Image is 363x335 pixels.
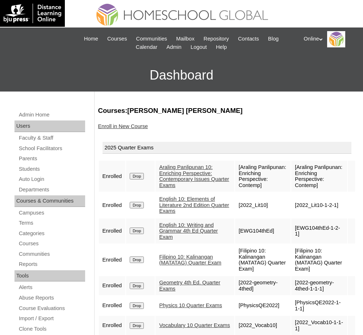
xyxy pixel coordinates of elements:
a: Import / Export [18,314,85,323]
span: Communities [136,35,167,43]
td: [Filipino 10: Kalinangan (MATATAG) Quarter Exam] [291,244,347,275]
a: Calendar [132,43,161,51]
div: 2025 Quarter Exams [103,142,352,154]
a: Alerts [18,283,85,292]
td: [PhysicsQE2022-1-1-1] [291,296,347,315]
a: Communities [133,35,171,43]
span: Repository [204,35,229,43]
a: Reports [18,260,85,269]
td: [Araling Panlipunan: Enriching Perspective: Contemp] [291,161,347,192]
td: [2022_Lit10-1-2-1] [291,192,347,218]
td: Enrolled [99,316,126,335]
a: Auto Login [18,175,85,184]
td: [EWG104thEd-1-2-1] [291,219,347,244]
input: Drop [130,228,144,234]
a: English 10: Writing and Grammar 4th Ed Quarter Exam [159,222,218,240]
a: Departments [18,185,85,194]
span: Courses [107,35,127,43]
span: Help [216,43,227,51]
span: Home [84,35,98,43]
a: Faculty & Staff [18,133,85,143]
a: Contacts [234,35,263,43]
td: [2022-geometry-4thed] [235,276,291,295]
a: Categories [18,229,85,238]
a: School Facilitators [18,144,85,153]
span: Contacts [238,35,259,43]
a: Terms [18,219,85,228]
a: Enroll in New Course [98,123,148,129]
a: Students [18,165,85,174]
td: [Araling Panlipunan: Enriching Perspective: Contemp] [235,161,291,192]
td: [EWG104thEd] [235,219,291,244]
a: Parents [18,154,85,163]
a: Physics 10 Quarter Exams [159,302,222,308]
a: Blog [264,35,282,43]
a: Clone Tools [18,325,85,334]
td: Enrolled [99,276,126,295]
span: Logout [191,43,207,51]
span: Calendar [136,43,157,51]
td: [Filipino 10: Kalinangan (MATATAG) Quarter Exam] [235,244,291,275]
input: Drop [130,256,144,263]
input: Drop [130,283,144,289]
a: Vocabulary 10 Quarter Exams [159,322,230,328]
div: Users [14,120,85,132]
a: Filipino 10: Kalinangan (MATATAG) Quarter Exam [159,254,221,266]
input: Drop [130,322,144,329]
a: Mailbox [172,35,198,43]
td: Enrolled [99,161,126,192]
a: Course Evaluations [18,304,85,313]
td: [2022_Lit10] [235,192,291,218]
div: Tools [14,270,85,282]
span: Blog [268,35,279,43]
div: Courses & Communities [14,195,85,207]
h3: Dashboard [4,59,359,92]
a: Repository [200,35,233,43]
input: Drop [130,202,144,208]
div: Online [304,31,356,47]
a: Araling Panlipunan 10: Enriching Perspective: Contemporary Issues Quarter Exams [159,164,229,188]
a: Home [80,35,102,43]
a: Courses [104,35,131,43]
a: Logout [187,43,210,51]
a: Help [212,43,230,51]
span: Mailbox [176,35,195,43]
img: Online Academy [327,31,345,47]
td: [2022_Vocab10] [235,316,291,335]
a: Campuses [18,208,85,217]
td: Enrolled [99,219,126,244]
img: logo-white.png [4,4,61,23]
a: Communities [18,250,85,259]
a: Admin [163,43,185,51]
h3: Courses:[PERSON_NAME] [PERSON_NAME] [98,106,356,115]
a: Admin Home [18,110,85,119]
td: Enrolled [99,192,126,218]
td: [2022-geometry-4thed-1-1-1] [291,276,347,295]
td: Enrolled [99,244,126,275]
a: Abuse Reports [18,293,85,302]
td: Enrolled [99,296,126,315]
a: English 10: Elements of Literature 2nd Edition Quarter Exams [159,196,229,214]
td: [PhysicsQE2022] [235,296,291,315]
input: Drop [130,302,144,309]
a: Geometry 4th Ed. Quarter Exams [159,280,220,292]
input: Drop [130,173,144,179]
td: [2022_Vocab10-1-1-1] [291,316,347,335]
span: Admin [166,43,181,51]
a: Courses [18,239,85,248]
